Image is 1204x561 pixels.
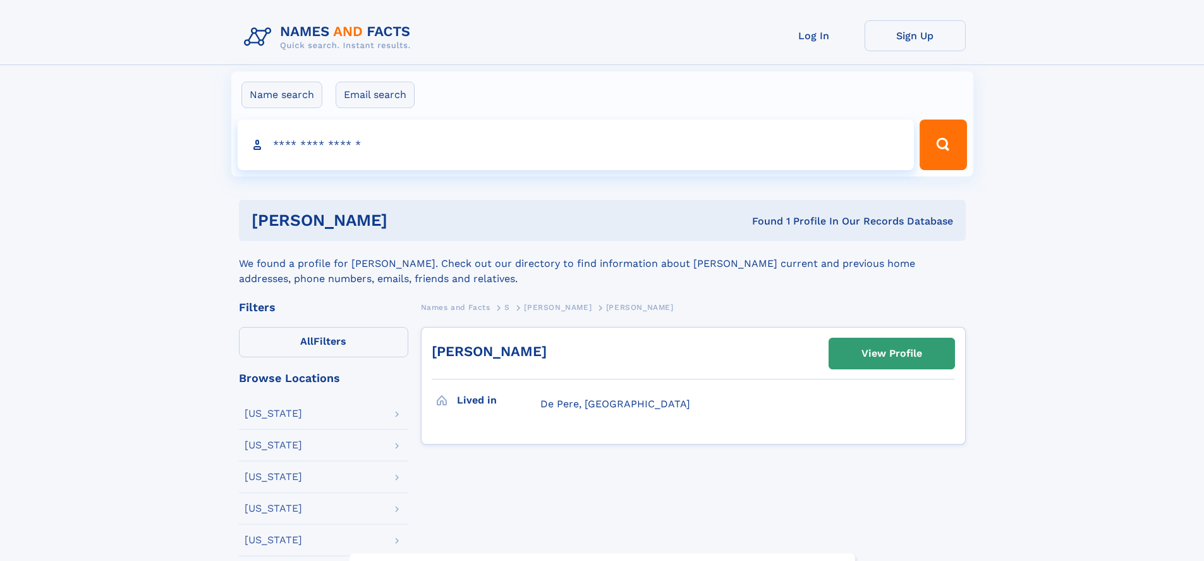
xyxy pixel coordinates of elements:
span: All [300,335,313,347]
a: Sign Up [865,20,966,51]
div: Found 1 Profile In Our Records Database [569,214,953,228]
a: View Profile [829,338,954,369]
div: [US_STATE] [245,409,302,419]
h3: Lived in [457,390,540,411]
button: Search Button [920,120,966,170]
a: [PERSON_NAME] [432,343,547,359]
span: De Pere, [GEOGRAPHIC_DATA] [540,398,690,410]
h1: [PERSON_NAME] [252,213,570,228]
span: [PERSON_NAME] [606,303,674,312]
label: Filters [239,327,408,357]
label: Email search [336,82,415,108]
div: Filters [239,302,408,313]
div: We found a profile for [PERSON_NAME]. Check out our directory to find information about [PERSON_N... [239,241,966,287]
div: [US_STATE] [245,440,302,450]
a: [PERSON_NAME] [524,299,592,315]
a: S [504,299,510,315]
div: View Profile [861,339,922,368]
span: [PERSON_NAME] [524,303,592,312]
div: [US_STATE] [245,472,302,482]
div: [US_STATE] [245,503,302,514]
div: [US_STATE] [245,535,302,545]
img: Logo Names and Facts [239,20,421,54]
span: S [504,303,510,312]
label: Name search [241,82,322,108]
input: search input [238,120,915,170]
a: Log In [763,20,865,51]
div: Browse Locations [239,373,408,384]
a: Names and Facts [421,299,490,315]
